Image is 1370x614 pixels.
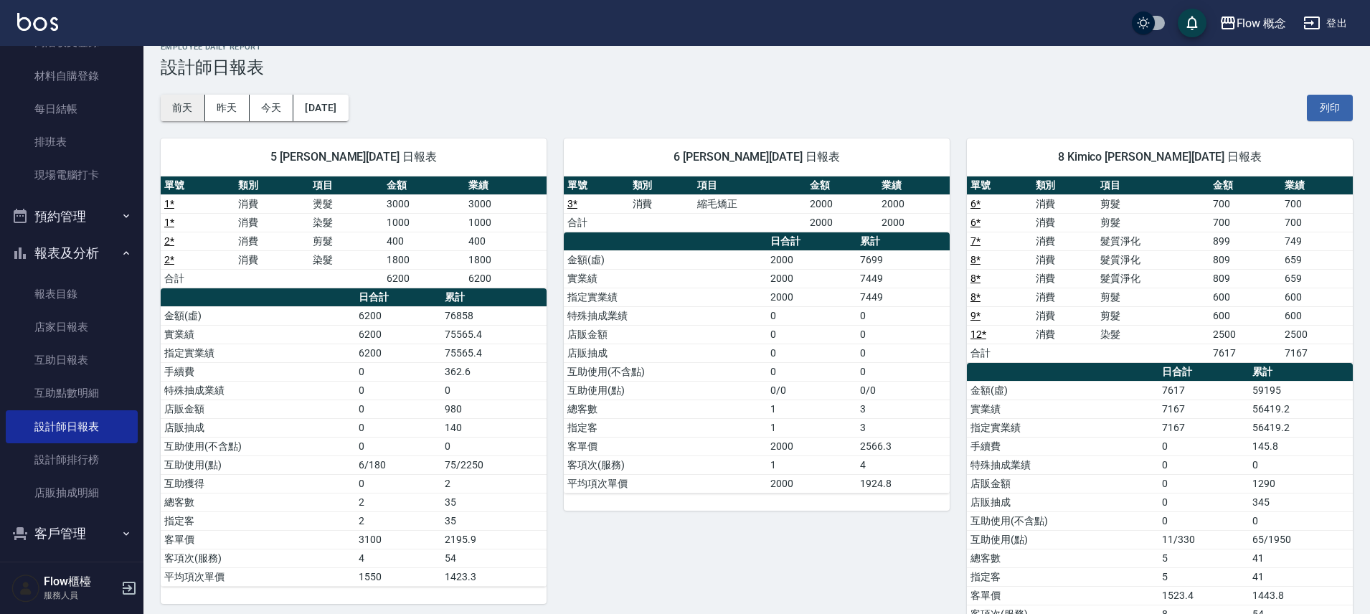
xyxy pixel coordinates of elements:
[1249,400,1353,418] td: 56419.2
[355,418,441,437] td: 0
[465,176,547,195] th: 業績
[629,194,694,213] td: 消費
[178,150,529,164] span: 5 [PERSON_NAME][DATE] 日報表
[967,474,1158,493] td: 店販金額
[441,418,547,437] td: 140
[1158,586,1249,605] td: 1523.4
[441,381,547,400] td: 0
[1097,288,1209,306] td: 剪髮
[161,567,355,586] td: 平均項次單價
[856,288,950,306] td: 7449
[564,325,767,344] td: 店販金額
[967,176,1032,195] th: 單號
[967,511,1158,530] td: 互助使用(不含點)
[6,60,138,93] a: 材料自購登錄
[465,213,547,232] td: 1000
[441,344,547,362] td: 75565.4
[441,362,547,381] td: 362.6
[1097,306,1209,325] td: 剪髮
[1281,232,1353,250] td: 749
[309,213,383,232] td: 染髮
[767,381,856,400] td: 0/0
[465,269,547,288] td: 6200
[355,530,441,549] td: 3100
[161,288,547,587] table: a dense table
[967,418,1158,437] td: 指定實業績
[564,344,767,362] td: 店販抽成
[293,95,348,121] button: [DATE]
[355,474,441,493] td: 0
[355,567,441,586] td: 1550
[441,530,547,549] td: 2195.9
[564,306,767,325] td: 特殊抽成業績
[1209,325,1281,344] td: 2500
[564,455,767,474] td: 客項次(服務)
[564,176,950,232] table: a dense table
[161,95,205,121] button: 前天
[465,232,547,250] td: 400
[1209,250,1281,269] td: 809
[235,194,308,213] td: 消費
[383,176,465,195] th: 金額
[235,213,308,232] td: 消費
[1158,400,1249,418] td: 7167
[1249,381,1353,400] td: 59195
[1281,288,1353,306] td: 600
[11,574,40,603] img: Person
[856,381,950,400] td: 0/0
[44,575,117,589] h5: Flow櫃檯
[6,552,138,590] button: 商品管理
[1209,194,1281,213] td: 700
[44,589,117,602] p: 服務人員
[767,400,856,418] td: 1
[967,530,1158,549] td: 互助使用(點)
[564,288,767,306] td: 指定實業績
[1097,269,1209,288] td: 髮質淨化
[235,176,308,195] th: 類別
[1249,567,1353,586] td: 41
[806,194,878,213] td: 2000
[1298,10,1353,37] button: 登出
[694,176,806,195] th: 項目
[1249,549,1353,567] td: 41
[441,288,547,307] th: 累計
[767,362,856,381] td: 0
[1158,455,1249,474] td: 0
[856,400,950,418] td: 3
[1281,194,1353,213] td: 700
[383,269,465,288] td: 6200
[767,232,856,251] th: 日合計
[1158,474,1249,493] td: 0
[878,194,950,213] td: 2000
[967,437,1158,455] td: 手續費
[205,95,250,121] button: 昨天
[1249,493,1353,511] td: 345
[161,57,1353,77] h3: 設計師日報表
[161,418,355,437] td: 店販抽成
[564,474,767,493] td: 平均項次單價
[355,493,441,511] td: 2
[1249,586,1353,605] td: 1443.8
[355,362,441,381] td: 0
[355,344,441,362] td: 6200
[161,493,355,511] td: 總客數
[161,530,355,549] td: 客單價
[1209,232,1281,250] td: 899
[856,418,950,437] td: 3
[1158,437,1249,455] td: 0
[441,493,547,511] td: 35
[967,493,1158,511] td: 店販抽成
[1249,455,1353,474] td: 0
[161,455,355,474] td: 互助使用(點)
[856,306,950,325] td: 0
[767,437,856,455] td: 2000
[355,381,441,400] td: 0
[355,400,441,418] td: 0
[581,150,932,164] span: 6 [PERSON_NAME][DATE] 日報表
[6,93,138,126] a: 每日結帳
[6,198,138,235] button: 預約管理
[967,586,1158,605] td: 客單價
[1209,288,1281,306] td: 600
[1281,213,1353,232] td: 700
[161,176,547,288] table: a dense table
